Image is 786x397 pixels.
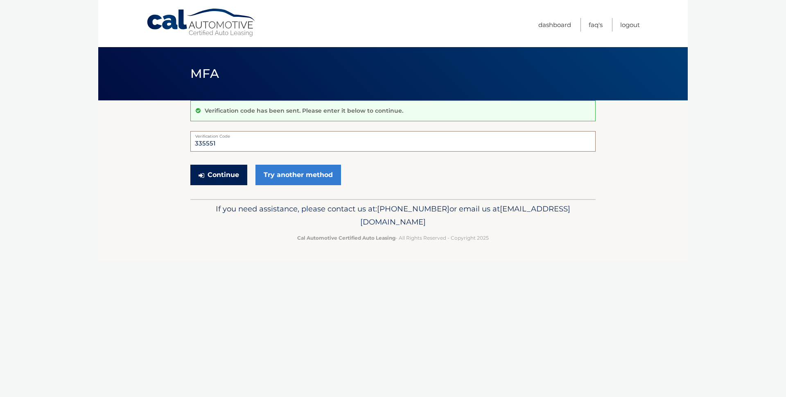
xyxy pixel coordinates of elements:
strong: Cal Automotive Certified Auto Leasing [297,235,395,241]
a: Try another method [255,165,341,185]
a: Cal Automotive [146,8,257,37]
span: MFA [190,66,219,81]
a: Logout [620,18,640,32]
p: Verification code has been sent. Please enter it below to continue. [205,107,403,114]
span: [EMAIL_ADDRESS][DOMAIN_NAME] [360,204,570,227]
a: FAQ's [589,18,603,32]
a: Dashboard [538,18,571,32]
button: Continue [190,165,247,185]
label: Verification Code [190,131,596,138]
span: [PHONE_NUMBER] [377,204,449,213]
input: Verification Code [190,131,596,152]
p: If you need assistance, please contact us at: or email us at [196,202,590,229]
p: - All Rights Reserved - Copyright 2025 [196,234,590,242]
